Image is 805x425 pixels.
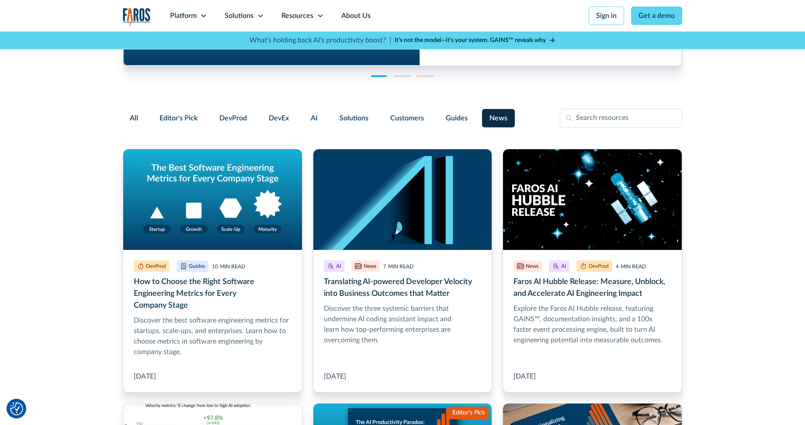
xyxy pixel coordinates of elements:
[281,11,313,21] div: Resources
[250,35,391,46] p: What's holding back AI's productivity boost? |
[219,113,247,123] span: DevProd
[123,149,302,393] a: How to Choose the Right Software Engineering Metrics for Every Company Stage
[631,7,682,25] a: Get a demo
[130,113,138,123] span: All
[313,149,492,250] img: A dark blue background with the letters AI appearing to be walls, with a person walking through t...
[123,8,151,26] a: home
[269,113,289,123] span: DevEx
[390,113,424,123] span: Customers
[160,113,198,123] span: Editor's Pick
[503,149,682,393] a: Faros AI Hubble Release: Measure, Unblock, and Accelerate AI Engineering Impact
[395,36,555,45] a: It’s not the model—it’s your system. GAINS™ reveals why
[395,37,546,43] strong: It’s not the model—it’s your system. GAINS™ reveals why
[10,402,23,415] img: Revisit consent button
[311,113,318,123] span: AI
[170,11,197,21] div: Platform
[589,7,624,25] a: Sign in
[503,149,682,250] img: The text Faros AI Hubble Release over an image of the Hubble telescope in a dark galaxy where som...
[489,113,507,123] span: News
[340,113,368,123] span: Solutions
[123,149,302,250] img: On blue gradient, graphic titled 'The Best Software Engineering Metrics for Every Company Stage' ...
[123,109,682,128] form: Filter Form
[10,402,23,415] button: Cookie Settings
[123,8,151,26] img: Logo of the analytics and reporting company Faros.
[446,113,468,123] span: Guides
[313,149,493,393] a: Translating AI-powered Developer Velocity into Business Outcomes that Matter
[560,109,682,128] input: Search resources
[225,11,253,21] div: Solutions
